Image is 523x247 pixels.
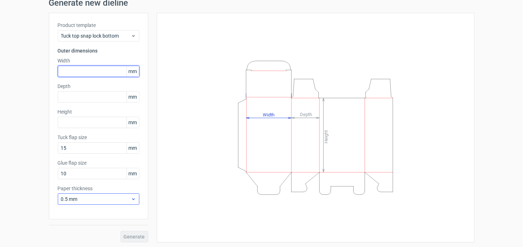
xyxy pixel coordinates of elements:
[58,83,139,90] label: Depth
[262,112,274,117] tspan: Width
[127,117,139,128] span: mm
[127,66,139,77] span: mm
[58,185,139,192] label: Paper thickness
[58,159,139,166] label: Glue flap size
[127,92,139,102] span: mm
[58,57,139,64] label: Width
[61,196,131,203] span: 0.5 mm
[58,47,139,54] h3: Outer dimensions
[58,22,139,29] label: Product template
[58,134,139,141] label: Tuck flap size
[61,32,131,39] span: Tuck top snap lock bottom
[323,130,329,143] tspan: Height
[58,108,139,115] label: Height
[127,168,139,179] span: mm
[300,112,312,117] tspan: Depth
[127,143,139,153] span: mm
